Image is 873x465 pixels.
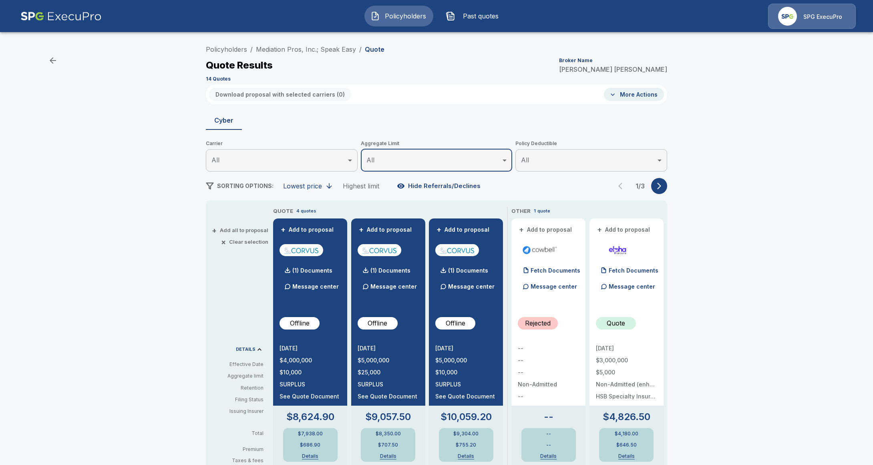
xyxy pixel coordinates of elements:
[281,227,286,232] span: +
[364,6,433,26] button: Policyholders IconPolicyholders
[395,178,484,194] button: Hide Referrals/Declines
[609,268,658,273] p: Fetch Documents
[358,382,419,387] p: SURPLUS
[632,183,648,189] p: 1 / 3
[518,346,579,351] p: --
[439,244,476,256] img: corvuscybersurplus
[359,44,362,54] li: /
[597,227,602,232] span: +
[446,318,465,328] p: Offline
[213,228,268,233] button: +Add all to proposal
[521,244,558,256] img: cowbellp250
[370,282,417,291] p: Message center
[531,268,580,273] p: Fetch Documents
[596,225,652,234] button: +Add to proposal
[616,443,637,447] p: $646.50
[440,6,509,26] button: Past quotes IconPast quotes
[212,447,270,452] p: Premium
[436,227,441,232] span: +
[370,268,410,273] p: (1) Documents
[370,11,380,21] img: Policyholders Icon
[368,318,387,328] p: Offline
[778,7,797,26] img: Agency Icon
[544,412,553,422] p: --
[217,182,274,189] span: SORTING OPTIONS:
[596,370,657,375] p: $5,000
[206,61,273,70] p: Quote Results
[376,431,401,436] p: $8,350.00
[768,4,856,29] a: Agency IconSPG ExecuPro
[273,207,293,215] p: QUOTE
[599,244,636,256] img: elphacyberenhanced
[511,207,531,215] p: OTHER
[212,361,264,368] p: Effective Date
[596,394,657,399] p: HSB Specialty Insurance Company: rated "A++" by A.M. Best (20%), AXIS Surplus Insurance Company: ...
[283,244,320,256] img: corvuscybersurplus
[534,208,536,214] p: 1
[212,408,264,415] p: Issuing Insurer
[435,358,497,363] p: $5,000,000
[383,11,427,21] span: Policyholders
[459,11,503,21] span: Past quotes
[525,318,551,328] p: Rejected
[250,44,253,54] li: /
[290,318,310,328] p: Offline
[298,431,323,436] p: $7,938.00
[596,382,657,387] p: Non-Admitted (enhanced)
[441,412,492,422] p: $10,059.20
[343,182,379,190] div: Highest limit
[359,227,364,232] span: +
[378,443,398,447] p: $707.50
[518,394,579,399] p: --
[365,412,411,422] p: $9,057.50
[358,346,419,351] p: [DATE]
[448,282,495,291] p: Message center
[236,347,255,352] p: DETAILS
[361,244,398,256] img: corvuscybersurplus
[515,139,667,148] span: Policy Deductible
[223,239,268,245] button: ×Clear selection
[435,225,491,234] button: +Add to proposal
[446,11,455,21] img: Past quotes Icon
[610,454,642,459] button: Details
[280,346,341,351] p: [DATE]
[435,370,497,375] p: $10,000
[519,227,524,232] span: +
[206,44,384,54] nav: breadcrumb
[456,443,476,447] p: $755.20
[450,454,482,459] button: Details
[533,454,565,459] button: Details
[615,431,638,436] p: $4,180.00
[435,382,497,387] p: SURPLUS
[292,268,332,273] p: (1) Documents
[206,77,231,81] p: 14 Quotes
[206,45,247,53] a: Policyholders
[521,156,529,164] span: All
[280,394,341,399] p: See Quote Document
[607,318,625,328] p: Quote
[280,382,341,387] p: SURPLUS
[221,239,226,245] span: ×
[803,13,842,21] p: SPG ExecuPro
[286,412,334,422] p: $8,624.90
[531,282,577,291] p: Message center
[212,384,264,392] p: Retention
[559,66,667,73] p: [PERSON_NAME] [PERSON_NAME]
[300,443,320,447] p: $686.90
[212,372,264,380] p: Aggregate limit
[280,370,341,375] p: $10,000
[209,88,351,101] button: Download proposal with selected carriers (0)
[206,139,358,148] span: Carrier
[206,111,242,130] button: Cyber
[372,454,404,459] button: Details
[358,225,414,234] button: +Add to proposal
[280,225,336,234] button: +Add to proposal
[448,268,488,273] p: (1) Documents
[603,412,650,422] p: $4,826.50
[596,358,657,363] p: $3,000,000
[435,346,497,351] p: [DATE]
[365,46,384,53] p: Quote
[20,4,102,29] img: AA Logo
